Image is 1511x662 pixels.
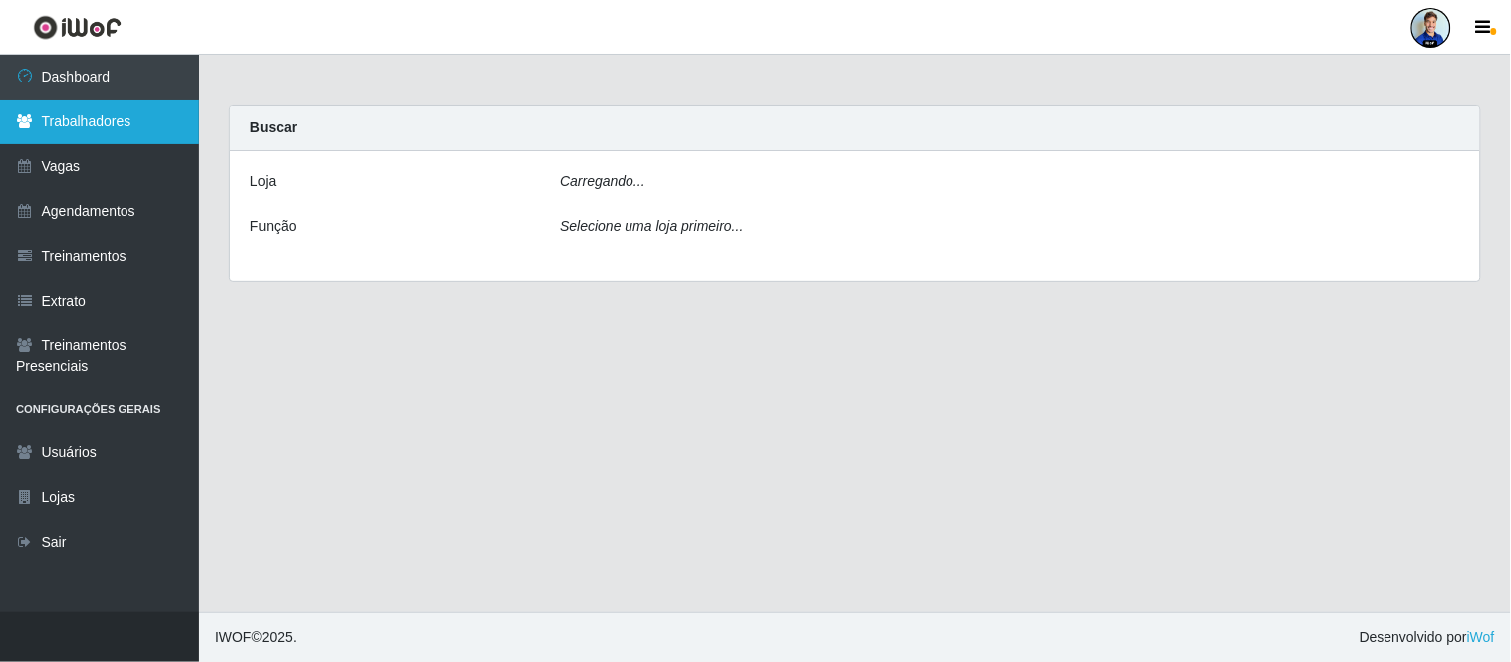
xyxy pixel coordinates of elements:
strong: Buscar [250,119,297,135]
label: Função [250,216,297,237]
label: Loja [250,171,276,192]
i: Selecione uma loja primeiro... [560,218,743,234]
span: Desenvolvido por [1360,627,1495,648]
i: Carregando... [560,173,645,189]
img: CoreUI Logo [33,15,122,40]
span: © 2025 . [215,627,297,648]
a: iWof [1467,629,1495,645]
span: IWOF [215,629,252,645]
